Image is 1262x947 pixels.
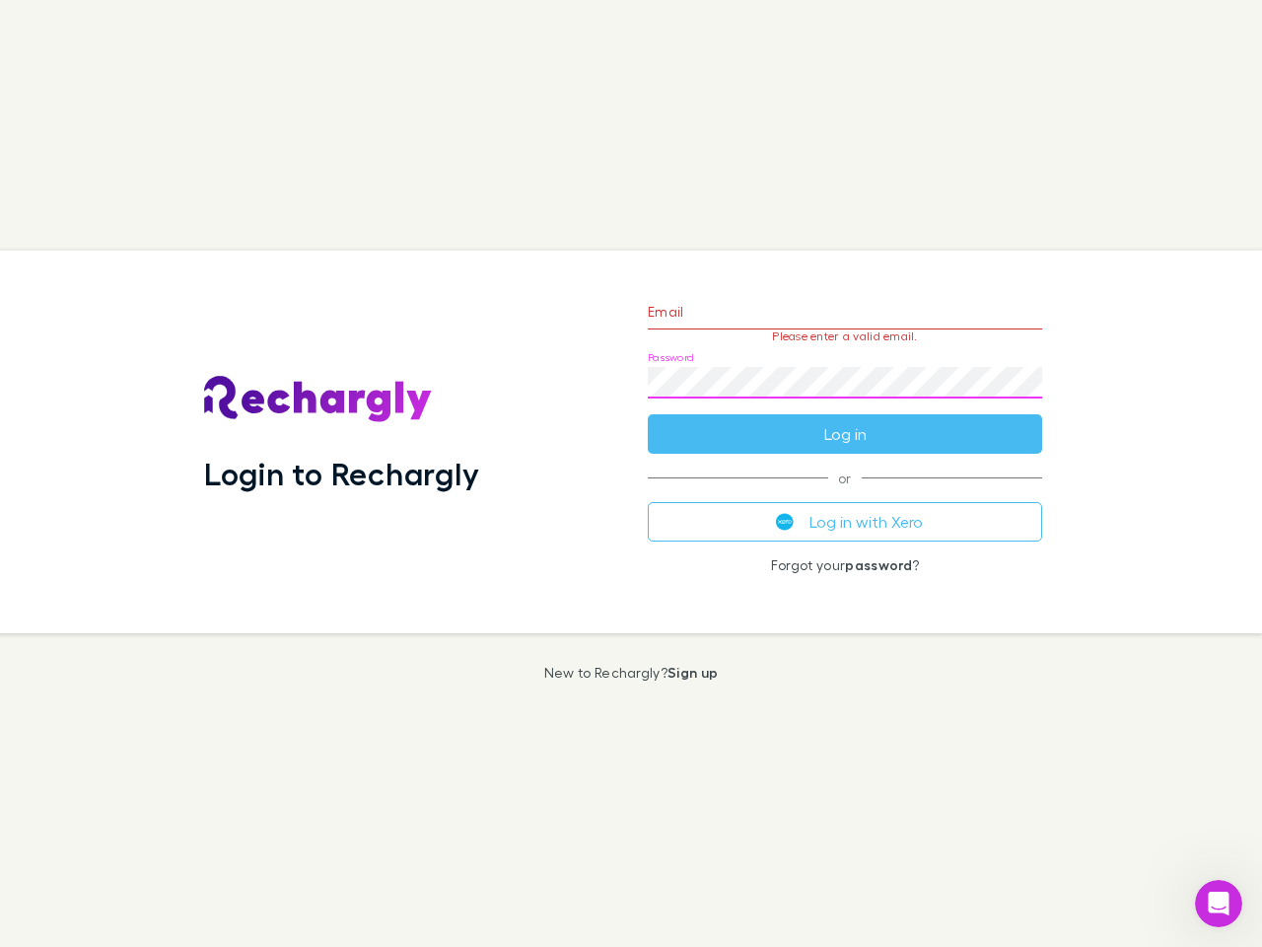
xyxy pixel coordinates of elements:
[648,477,1042,478] span: or
[648,557,1042,573] p: Forgot your ?
[1195,880,1242,927] iframe: Intercom live chat
[648,350,694,365] label: Password
[204,376,433,423] img: Rechargly's Logo
[776,513,794,531] img: Xero's logo
[648,414,1042,454] button: Log in
[544,665,719,681] p: New to Rechargly?
[648,329,1042,343] p: Please enter a valid email.
[204,455,479,492] h1: Login to Rechargly
[648,502,1042,542] button: Log in with Xero
[667,664,718,681] a: Sign up
[845,556,912,573] a: password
